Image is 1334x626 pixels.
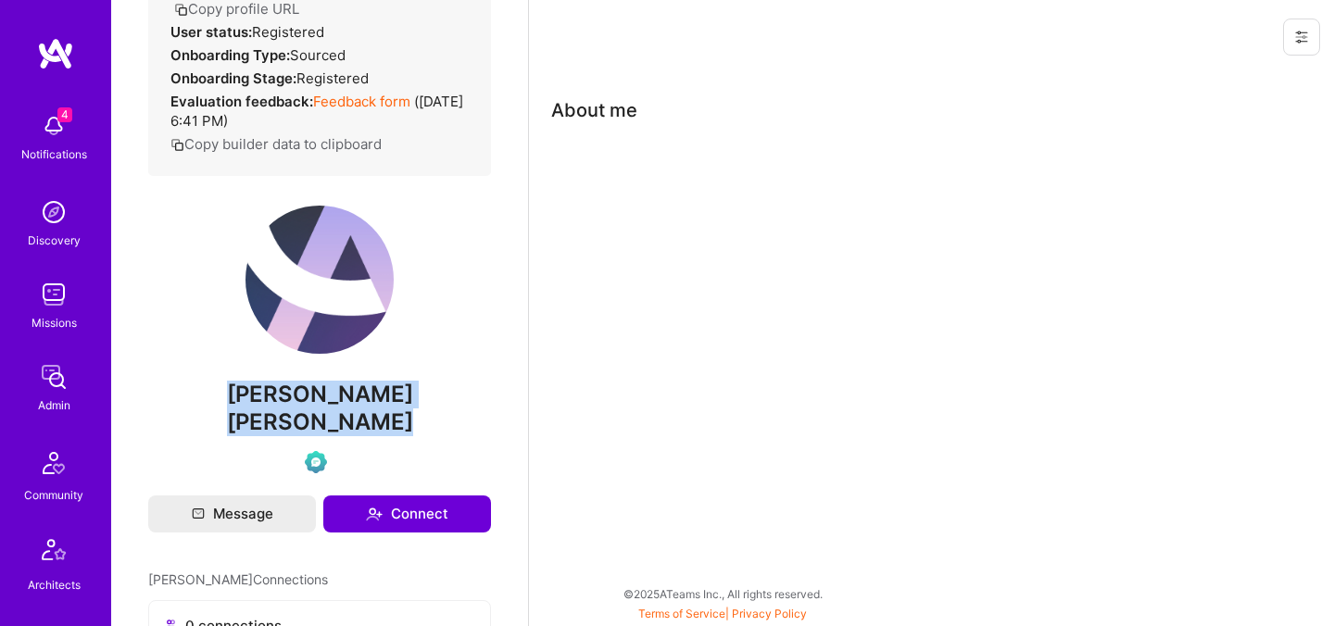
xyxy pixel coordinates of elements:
[111,570,1334,617] div: © 2025 ATeams Inc., All rights reserved.
[551,96,637,124] div: About me
[170,134,382,154] button: Copy builder data to clipboard
[290,46,346,64] span: sourced
[313,93,410,110] a: Feedback form
[31,313,77,332] div: Missions
[366,506,383,522] i: icon Connect
[148,495,316,532] button: Message
[31,531,76,575] img: Architects
[170,138,184,152] i: icon Copy
[252,23,324,41] span: Registered
[28,231,81,250] div: Discovery
[21,144,87,164] div: Notifications
[170,69,296,87] strong: Onboarding Stage:
[296,69,369,87] span: Registered
[245,206,394,354] img: User Avatar
[170,92,469,131] div: ( [DATE] 6:41 PM )
[192,507,205,520] i: icon Mail
[35,276,72,313] img: teamwork
[170,23,252,41] strong: User status:
[31,441,76,485] img: Community
[35,107,72,144] img: bell
[638,607,725,620] a: Terms of Service
[37,37,74,70] img: logo
[638,607,807,620] span: |
[170,46,290,64] strong: Onboarding Type:
[57,107,72,122] span: 4
[28,575,81,595] div: Architects
[174,3,188,17] i: icon Copy
[170,93,313,110] strong: Evaluation feedback:
[323,495,491,532] button: Connect
[305,451,327,473] img: Evaluation Call Pending
[24,485,83,505] div: Community
[38,395,70,415] div: Admin
[732,607,807,620] a: Privacy Policy
[35,194,72,231] img: discovery
[148,570,328,589] span: [PERSON_NAME] Connections
[35,358,72,395] img: admin teamwork
[148,381,491,436] span: [PERSON_NAME] [PERSON_NAME]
